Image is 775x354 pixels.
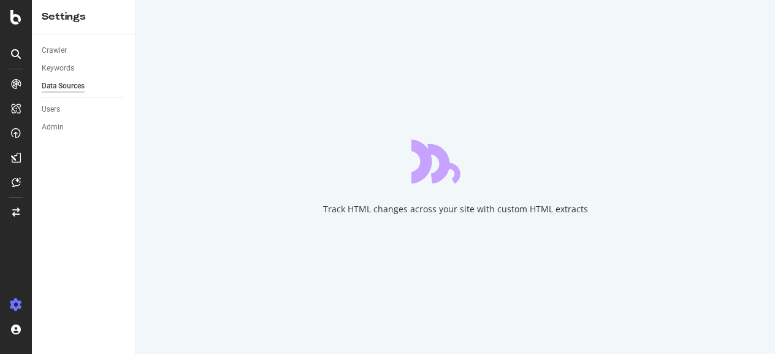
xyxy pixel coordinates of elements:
[42,103,127,116] a: Users
[42,103,60,116] div: Users
[42,121,64,134] div: Admin
[42,80,127,93] a: Data Sources
[42,62,127,75] a: Keywords
[42,10,126,24] div: Settings
[42,62,74,75] div: Keywords
[42,121,127,134] a: Admin
[42,44,67,57] div: Crawler
[411,139,500,183] div: animation
[42,44,127,57] a: Crawler
[323,203,588,215] div: Track HTML changes across your site with custom HTML extracts
[42,80,85,93] div: Data Sources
